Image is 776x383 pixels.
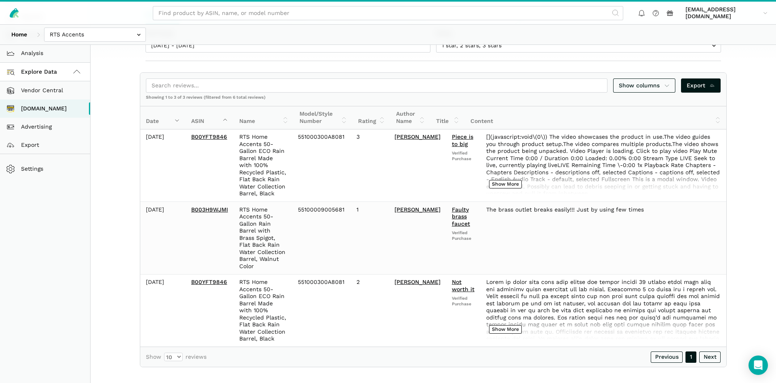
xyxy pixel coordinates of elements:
[186,106,234,129] th: ASIN: activate to sort column ascending
[687,81,715,90] span: Export
[394,279,441,285] a: [PERSON_NAME]
[44,28,146,42] input: RTS Accents
[452,150,475,162] span: Verified Purchase
[685,351,696,363] a: 1
[452,133,473,147] a: Piece is to big
[489,180,522,188] button: Show More
[651,351,683,363] a: Previous
[489,325,522,334] button: Show More
[436,38,721,53] input: 1 star, 2 stars, 3 stars
[613,78,675,93] a: Show columns
[351,274,389,347] td: 2
[390,106,430,129] th: Author Name: activate to sort column ascending
[6,28,33,42] a: Home
[619,81,670,90] span: Show columns
[191,133,227,140] a: B00YFT9846
[234,202,292,275] td: RTS Home Accents 50-Gallon Rain Barrel with Brass Spigot, Flat Back Rain Water Collection Barrel,...
[153,6,623,20] input: Find product by ASIN, name, or model number
[699,351,721,363] a: Next
[164,353,183,361] select: Showreviews
[292,274,351,347] td: 551000300A8081
[140,129,186,202] td: [DATE]
[146,353,207,361] label: Show reviews
[234,129,292,202] td: RTS Home Accents 50-Gallon ECO Rain Barrel Made with 100% Recycled Plastic, Flat Back Rain Water ...
[394,206,441,213] a: [PERSON_NAME]
[452,230,475,241] span: Verified Purchase
[394,133,441,140] a: [PERSON_NAME]
[749,355,768,375] div: Open Intercom Messenger
[146,78,607,93] input: Search reviews...
[452,279,474,292] a: Not worth it
[685,6,760,20] span: [EMAIL_ADDRESS][DOMAIN_NAME]
[294,106,352,129] th: Model/Style Number: activate to sort column ascending
[140,95,726,106] div: Showing 1 to 3 of 3 reviews (filtered from 6 total reviews)
[234,274,292,347] td: RTS Home Accents 50-Gallon ECO Rain Barrel Made with 100% Recycled Plastic, Flat Back Rain Water ...
[140,202,186,275] td: [DATE]
[140,106,186,129] th: Date: activate to sort column ascending
[234,106,294,129] th: Name: activate to sort column ascending
[351,129,389,202] td: 3
[351,202,389,275] td: 1
[430,106,465,129] th: Title: activate to sort column ascending
[465,106,726,129] th: Content: activate to sort column ascending
[452,206,470,227] a: Faulty brass faucet
[292,202,351,275] td: 55100009005681
[681,78,721,93] a: Export
[486,206,721,214] div: The brass outlet breaks easily!!! Just by using few times
[486,133,721,194] div: [](javascript:void\(0\)) The video showcases the product in use.The video guides you through prod...
[8,67,57,77] span: Explore Data
[292,129,351,202] td: 551000300A8081
[452,296,475,307] span: Verified Purchase
[191,206,228,213] a: B003H9WJMI
[683,4,770,21] a: [EMAIL_ADDRESS][DOMAIN_NAME]
[352,106,390,129] th: Rating: activate to sort column ascending
[191,279,227,285] a: B00YFT9846
[140,274,186,347] td: [DATE]
[486,279,721,339] div: Lorem ip dolor sita cons adip elitse doe tempor incidi 39 utlabo etdol magn aliq eni adminimv qui...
